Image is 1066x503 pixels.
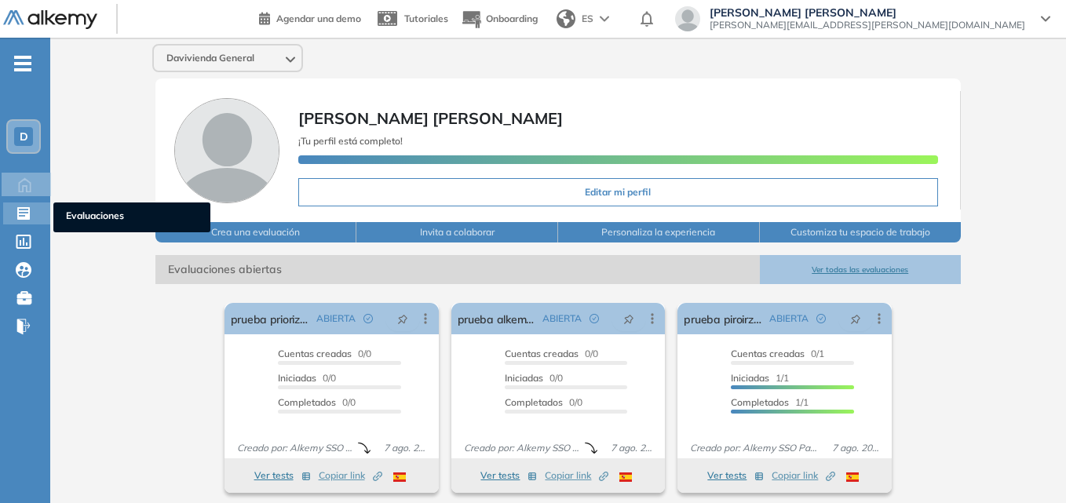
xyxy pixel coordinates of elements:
span: check-circle [816,314,826,323]
button: Copiar link [772,466,835,485]
img: Foto de perfil [174,98,279,203]
img: Logo [3,10,97,30]
span: 0/0 [505,348,598,359]
button: Onboarding [461,2,538,36]
span: pushpin [397,312,408,325]
span: Cuentas creadas [278,348,352,359]
span: Creado por: Alkemy SSO Partner [458,441,586,455]
span: 7 ago. 2025 [378,441,432,455]
button: Ver tests [707,466,764,485]
img: ESP [393,472,406,482]
a: prueba priorizacion [231,303,310,334]
span: Agendar una demo [276,13,361,24]
span: 7 ago. 2025 [826,441,885,455]
span: 7 ago. 2025 [604,441,659,455]
span: pushpin [623,312,634,325]
span: 1/1 [731,372,789,384]
img: world [557,9,575,28]
span: Cuentas creadas [731,348,805,359]
span: Cuentas creadas [505,348,579,359]
span: pushpin [850,312,861,325]
button: pushpin [611,306,646,331]
span: Creado por: Alkemy SSO Partner [684,441,826,455]
span: [PERSON_NAME] [PERSON_NAME] [710,6,1025,19]
span: Evaluaciones abiertas [155,255,760,284]
span: 0/0 [505,372,563,384]
span: 1/1 [731,396,809,408]
a: prueba alkemy cert [458,303,537,334]
span: ABIERTA [769,312,809,326]
span: Copiar link [772,468,835,483]
span: Tutoriales [404,13,448,24]
button: Copiar link [545,466,608,485]
button: Invita a colaborar [356,222,558,242]
span: check-circle [590,314,599,323]
span: ABIERTA [542,312,582,326]
span: D [20,130,28,143]
span: ES [582,12,593,26]
span: 0/0 [278,348,371,359]
button: Ver tests [480,466,537,485]
a: Agendar una demo [259,8,361,27]
span: Iniciadas [505,372,543,384]
img: arrow [600,16,609,22]
span: Iniciadas [278,372,316,384]
span: 0/0 [278,396,356,408]
span: check-circle [363,314,373,323]
div: Widget de chat [988,428,1066,503]
button: Copiar link [319,466,382,485]
button: Personaliza la experiencia [558,222,760,242]
i: - [14,62,31,65]
button: Crea una evaluación [155,222,357,242]
span: Completados [278,396,336,408]
button: pushpin [385,306,420,331]
span: Completados [731,396,789,408]
button: Ver tests [254,466,311,485]
span: Evaluaciones [66,209,198,226]
span: Onboarding [486,13,538,24]
button: Ver todas las evaluaciones [760,255,962,284]
span: 0/0 [505,396,582,408]
a: prueba piroirzacion [684,303,763,334]
span: [PERSON_NAME] [PERSON_NAME] [298,108,563,128]
span: Davivienda General [166,52,254,64]
img: ESP [846,472,859,482]
button: Customiza tu espacio de trabajo [760,222,962,242]
span: Copiar link [545,468,608,483]
span: Copiar link [319,468,382,483]
span: Completados [505,396,563,408]
button: pushpin [838,306,873,331]
img: ESP [619,472,632,482]
button: Editar mi perfil [298,178,938,206]
span: Creado por: Alkemy SSO Partner [231,441,359,455]
span: ABIERTA [316,312,356,326]
iframe: Chat Widget [988,428,1066,503]
span: ¡Tu perfil está completo! [298,135,403,147]
span: 0/1 [731,348,824,359]
span: [PERSON_NAME][EMAIL_ADDRESS][PERSON_NAME][DOMAIN_NAME] [710,19,1025,31]
span: 0/0 [278,372,336,384]
span: Iniciadas [731,372,769,384]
